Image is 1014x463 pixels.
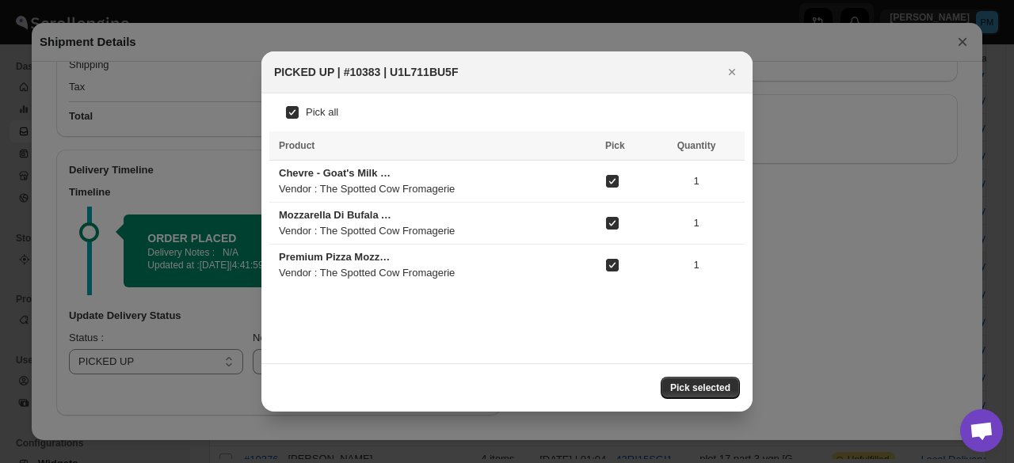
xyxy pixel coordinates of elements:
h2: PICKED UP | #10383 | U1L711BU5F [274,64,458,80]
div: Open chat [960,409,1003,452]
span: 1 [658,257,735,273]
div: Mozzarella Di Bufala Affumicata [279,207,395,223]
span: 1 [658,215,735,231]
div: Premium Pizza Mozzarella [279,249,395,265]
span: Pick selected [670,381,730,394]
div: Chevre - Goat's Milk Cheeses [279,165,395,181]
button: Close [721,61,743,83]
span: 1 [658,173,735,189]
span: Vendor : The Spotted Cow Fromagerie [279,225,455,237]
span: Product [279,140,314,151]
span: Pick all [306,106,338,118]
span: Vendor : The Spotted Cow Fromagerie [279,183,455,195]
button: Pick selected [661,377,740,399]
span: Pick [605,140,625,151]
span: Quantity [677,140,716,151]
span: Vendor : The Spotted Cow Fromagerie [279,267,455,279]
